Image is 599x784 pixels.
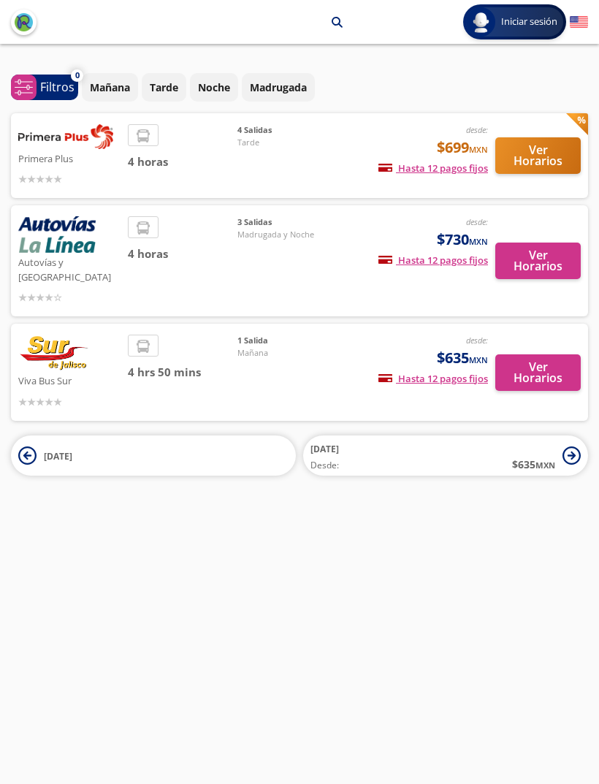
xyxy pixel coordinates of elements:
[378,372,488,385] span: Hasta 12 pagos fijos
[495,243,581,279] button: Ver Horarios
[11,9,37,35] button: back
[18,216,96,253] img: Autovías y La Línea
[275,15,321,30] p: Tecomán
[128,364,237,381] span: 4 hrs 50 mins
[18,371,121,389] p: Viva Bus Sur
[237,347,340,359] span: Mañana
[40,78,75,96] p: Filtros
[90,80,130,95] p: Mañana
[495,354,581,391] button: Ver Horarios
[82,73,138,102] button: Mañana
[466,335,488,346] em: desde:
[11,435,296,476] button: [DATE]
[18,149,121,167] p: Primera Plus
[237,335,340,347] span: 1 Salida
[466,216,488,227] em: desde:
[153,15,257,30] p: [GEOGRAPHIC_DATA]
[378,254,488,267] span: Hasta 12 pagos fijos
[469,236,488,247] small: MXN
[437,229,488,251] span: $730
[310,443,339,455] span: [DATE]
[570,13,588,31] button: English
[44,450,72,463] span: [DATE]
[466,124,488,135] em: desde:
[128,246,237,262] span: 4 horas
[18,124,113,149] img: Primera Plus
[535,460,555,471] small: MXN
[378,161,488,175] span: Hasta 12 pagos fijos
[237,124,340,137] span: 4 Salidas
[75,69,80,82] span: 0
[303,435,588,476] button: [DATE]Desde:$635MXN
[237,229,340,241] span: Madrugada y Noche
[142,73,186,102] button: Tarde
[18,253,121,284] p: Autovías y [GEOGRAPHIC_DATA]
[242,73,315,102] button: Madrugada
[250,80,307,95] p: Madrugada
[469,144,488,155] small: MXN
[198,80,230,95] p: Noche
[512,457,555,472] span: $ 635
[495,15,563,29] span: Iniciar sesión
[237,216,340,229] span: 3 Salidas
[11,75,78,100] button: 0Filtros
[237,137,340,149] span: Tarde
[469,354,488,365] small: MXN
[190,73,238,102] button: Noche
[437,137,488,159] span: $699
[150,80,178,95] p: Tarde
[495,137,581,174] button: Ver Horarios
[310,459,339,472] span: Desde:
[128,153,237,170] span: 4 horas
[18,335,90,371] img: Viva Bus Sur
[437,347,488,369] span: $635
